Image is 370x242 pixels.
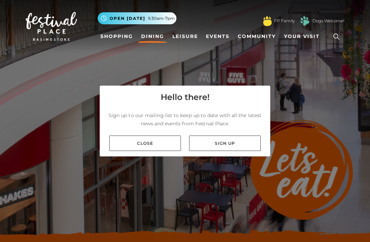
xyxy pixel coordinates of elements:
a: Events [203,30,232,43]
a: Your Visit [281,30,326,43]
a: FP Family [274,18,295,24]
span: Your Visit [284,33,320,40]
a: Leisure [170,30,201,43]
span: 9.30am-7pm [148,15,175,22]
a: Dogs Welcome! [312,18,344,24]
a: Dining [138,30,167,43]
a: Shopping [98,30,136,43]
p: Sign up to our mailing list to keep up to date with all the latest news and events from Festival ... [105,111,265,128]
a: Community [235,30,279,43]
img: Festival Place Logo [26,12,77,41]
button: Open [DATE] 9.30am-7pm [98,12,176,24]
h4: Hello there! [161,91,210,103]
a: Close [109,136,181,151]
a: Sign up [189,136,261,151]
span: Open [DATE] [110,15,145,22]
